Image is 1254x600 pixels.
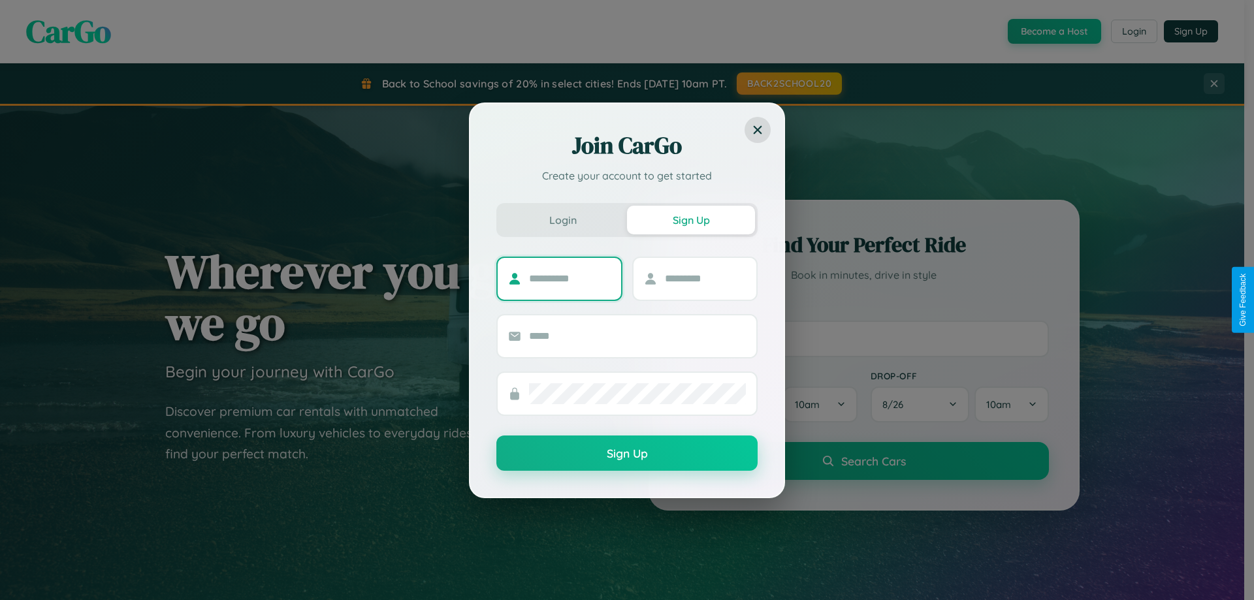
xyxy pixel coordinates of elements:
[627,206,755,234] button: Sign Up
[499,206,627,234] button: Login
[496,130,758,161] h2: Join CarGo
[496,435,758,471] button: Sign Up
[496,168,758,183] p: Create your account to get started
[1238,274,1247,326] div: Give Feedback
